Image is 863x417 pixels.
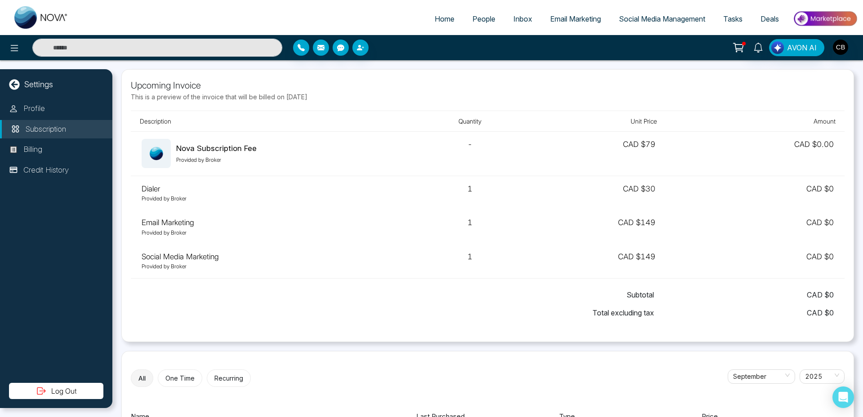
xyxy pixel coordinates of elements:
[131,92,845,102] p: This is a preview of the invoice that will be billed on [DATE]
[761,14,779,23] span: Deals
[541,10,610,27] a: Email Marketing
[150,147,163,160] img: missing
[504,10,541,27] a: Inbox
[610,10,714,27] a: Social Media Management
[426,10,463,27] a: Home
[142,262,405,271] p: Provided by Broker
[131,79,845,92] p: Upcoming Invoice
[131,210,416,244] td: Email Marketing
[523,210,666,244] td: CAD $149
[769,39,824,56] button: AVON AI
[131,176,416,210] td: Dialer
[523,132,666,176] td: CAD $ 79
[666,176,845,210] td: CAD $ 0
[787,42,817,53] span: AVON AI
[23,164,69,176] p: Credit History
[666,111,845,132] th: Amount
[805,370,839,383] span: 2025
[472,14,495,23] span: People
[416,244,523,278] td: 1
[23,144,42,155] p: Billing
[463,10,504,27] a: People
[733,370,790,383] span: September
[714,10,752,27] a: Tasks
[619,14,705,23] span: Social Media Management
[24,78,53,90] p: Settings
[131,369,153,387] button: All
[142,195,405,203] p: Provided by Broker
[416,132,523,176] td: -
[550,14,601,23] span: Email Marketing
[9,383,103,399] button: Log Out
[792,9,858,29] img: Market-place.gif
[158,369,202,387] button: One Time
[523,111,666,132] th: Unit Price
[207,369,251,387] button: Recurring
[833,40,848,55] img: User Avatar
[131,111,416,132] th: Description
[513,14,532,23] span: Inbox
[654,307,834,318] span: CAD $ 0
[416,111,523,132] th: Quantity
[142,229,405,237] p: Provided by Broker
[752,10,788,27] a: Deals
[416,176,523,210] td: 1
[666,132,845,176] td: CAD $ 0.00
[416,210,523,244] td: 1
[627,289,654,300] span: Subtotal
[666,244,845,278] td: CAD $ 0
[523,244,666,278] td: CAD $149
[176,156,257,164] p: Provided by Broker
[176,143,257,155] div: Nova Subscription Fee
[23,103,45,115] p: Profile
[723,14,743,23] span: Tasks
[25,124,66,135] p: Subscription
[832,386,854,408] div: Open Intercom Messenger
[14,6,68,29] img: Nova CRM Logo
[771,41,784,54] img: Lead Flow
[435,14,454,23] span: Home
[523,176,666,210] td: CAD $30
[654,289,834,300] span: CAD $ 0
[131,244,416,278] td: Social Media Marketing
[666,210,845,244] td: CAD $ 0
[592,307,654,318] span: Total excluding tax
